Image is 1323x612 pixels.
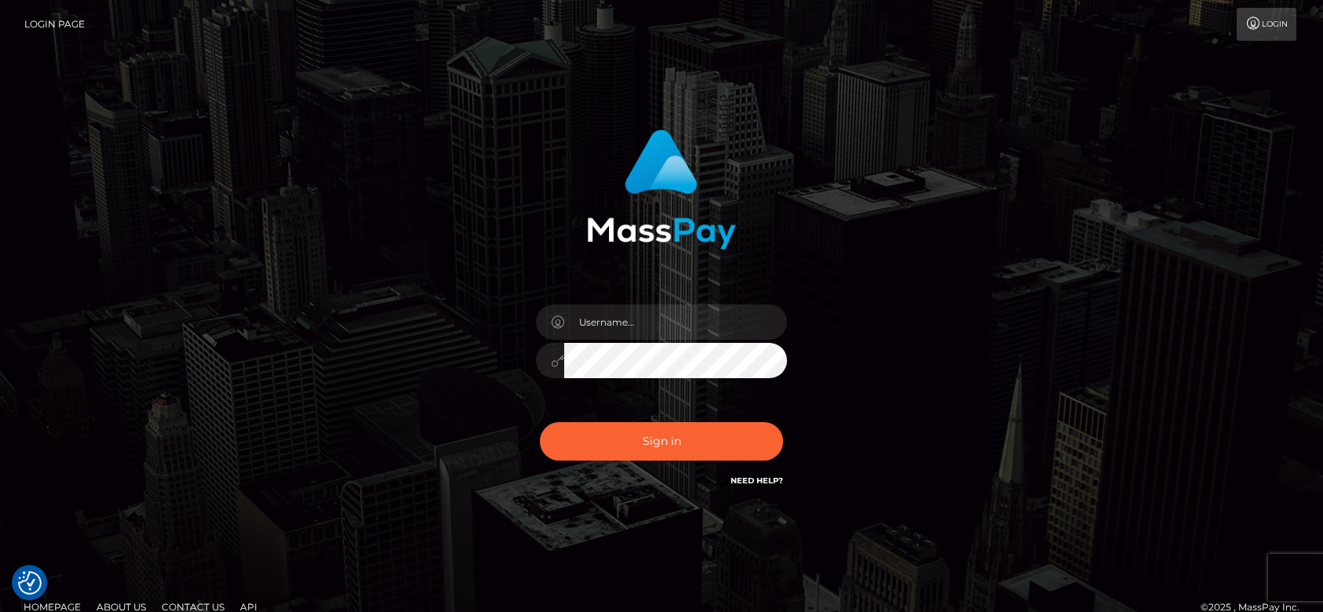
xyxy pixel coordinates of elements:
button: Consent Preferences [18,571,42,595]
button: Sign in [540,422,783,461]
a: Need Help? [731,475,783,486]
img: MassPay Login [587,129,736,250]
input: Username... [564,304,787,340]
img: Revisit consent button [18,571,42,595]
a: Login Page [24,8,85,41]
a: Login [1237,8,1296,41]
